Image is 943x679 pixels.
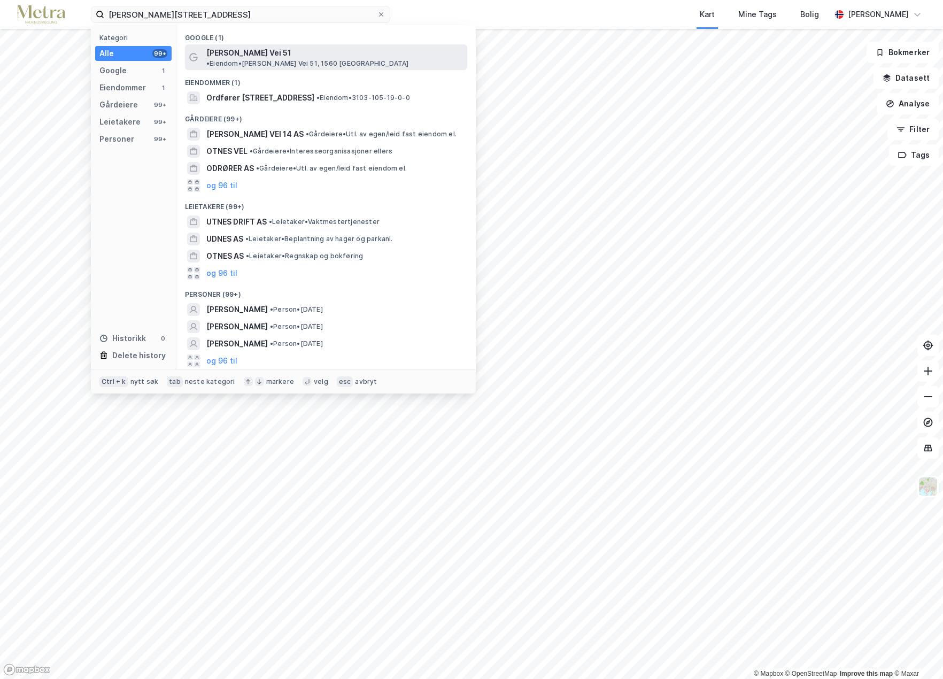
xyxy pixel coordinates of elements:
span: • [245,235,249,243]
img: Z [918,476,938,497]
span: ODRØRER AS [206,162,254,175]
div: markere [266,377,294,386]
span: [PERSON_NAME] Vei 51 [206,47,291,59]
div: Personer (99+) [176,282,476,301]
div: Leietakere (99+) [176,194,476,213]
div: Google [99,64,127,77]
div: [PERSON_NAME] [848,8,909,21]
div: neste kategori [185,377,235,386]
div: Google (1) [176,25,476,44]
a: Mapbox [754,670,783,677]
button: Tags [889,144,939,166]
a: OpenStreetMap [785,670,837,677]
span: • [316,94,320,102]
span: OTNES AS [206,250,244,263]
div: Kategori [99,34,172,42]
div: 1 [159,83,167,92]
span: • [270,305,273,313]
button: Datasett [874,67,939,89]
div: Kontrollprogram for chat [890,628,943,679]
div: 99+ [152,101,167,109]
div: Personer [99,133,134,145]
span: [PERSON_NAME] [206,320,268,333]
div: esc [337,376,353,387]
button: Filter [887,119,939,140]
span: OTNES VEL [206,145,248,158]
span: Leietaker • Vaktmestertjenester [269,218,380,226]
span: Leietaker • Regnskap og bokføring [246,252,363,260]
div: 99+ [152,49,167,58]
div: Delete history [112,349,166,362]
div: Ctrl + k [99,376,128,387]
a: Mapbox homepage [3,663,50,676]
div: Eiendommer (1) [176,70,476,89]
div: 99+ [152,118,167,126]
a: Improve this map [840,670,893,677]
div: Gårdeiere (99+) [176,106,476,126]
div: tab [167,376,183,387]
span: Person • [DATE] [270,322,323,331]
span: Leietaker • Beplantning av hager og parkanl. [245,235,393,243]
span: [PERSON_NAME] [206,337,268,350]
span: • [246,252,249,260]
button: og 96 til [206,179,237,192]
div: 99+ [152,135,167,143]
span: • [269,218,272,226]
span: [PERSON_NAME] VEI 14 AS [206,128,304,141]
div: 1 [159,66,167,75]
span: Eiendom • 3103-105-19-0-0 [316,94,410,102]
div: nytt søk [130,377,159,386]
div: Kart [700,8,715,21]
button: og 96 til [206,267,237,280]
input: Søk på adresse, matrikkel, gårdeiere, leietakere eller personer [104,6,377,22]
span: Gårdeiere • Utl. av egen/leid fast eiendom el. [306,130,457,138]
span: • [250,147,253,155]
button: og 96 til [206,354,237,367]
span: UDNES AS [206,233,243,245]
span: [PERSON_NAME] [206,303,268,316]
img: metra-logo.256734c3b2bbffee19d4.png [17,5,65,24]
div: Leietakere [99,115,141,128]
span: Gårdeiere • Utl. av egen/leid fast eiendom el. [256,164,407,173]
div: velg [314,377,328,386]
div: Alle [99,47,114,60]
div: Historikk [99,332,146,345]
span: • [270,339,273,348]
span: Eiendom • [PERSON_NAME] Vei 51, 1560 [GEOGRAPHIC_DATA] [206,59,409,68]
button: Bokmerker [867,42,939,63]
button: Analyse [877,93,939,114]
div: 0 [159,334,167,343]
span: UTNES DRIFT AS [206,215,267,228]
iframe: Chat Widget [890,628,943,679]
div: Mine Tags [738,8,777,21]
span: • [206,59,210,67]
span: Person • [DATE] [270,305,323,314]
span: • [256,164,259,172]
div: Eiendommer [99,81,146,94]
span: • [270,322,273,330]
div: Bolig [800,8,819,21]
span: Gårdeiere • Interesseorganisasjoner ellers [250,147,392,156]
span: Person • [DATE] [270,339,323,348]
span: Ordfører [STREET_ADDRESS] [206,91,314,104]
div: avbryt [355,377,377,386]
span: • [306,130,309,138]
div: Gårdeiere [99,98,138,111]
